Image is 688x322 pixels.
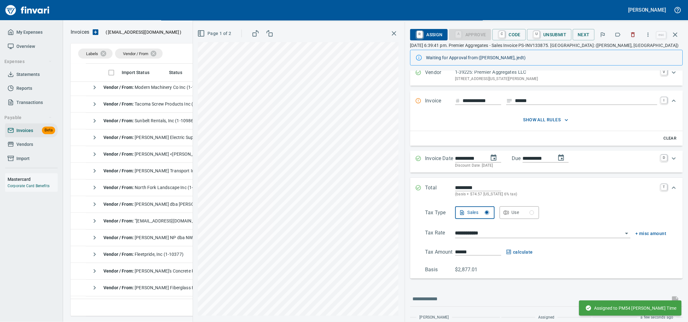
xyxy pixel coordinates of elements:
[622,229,631,238] button: Open
[660,134,680,143] button: Clear
[196,28,234,39] button: Page 1 of 2
[417,31,423,38] a: R
[5,81,58,95] a: Reports
[4,114,52,122] span: Payable
[455,163,657,169] p: Discount Date: [DATE]
[103,285,225,290] span: [PERSON_NAME] Fiberglass Repair (1-30538)
[103,202,135,207] strong: Vendor / From :
[410,65,683,86] div: Expand
[486,150,501,165] button: change date
[103,135,135,140] strong: Vendor / From :
[512,155,542,162] p: Due
[86,51,98,56] span: Labels
[103,202,265,207] span: [PERSON_NAME] dba [PERSON_NAME] Dump Trucking (6-22927)
[626,28,640,42] button: Discard
[103,118,195,124] span: Sunbelt Rentals, Inc (1-10986)
[103,85,207,90] span: Modern Machinery Co Inc (1-10672)
[668,291,683,307] span: This records your message into the invoice and notifies anyone mentioned
[4,3,51,18] img: Finvari
[455,191,657,198] p: (basis + $74.57 [US_STATE] 6% tax)
[506,248,533,256] button: calculate
[103,285,135,290] strong: Vendor / From :
[2,56,55,67] button: Expenses
[455,69,657,76] p: 1-39225: Premier Aggregates LLC
[5,39,58,54] a: Overview
[657,32,666,38] a: esc
[493,29,526,40] button: CCode
[16,43,35,50] span: Overview
[500,206,539,219] button: Use
[611,28,625,42] button: Labels
[103,152,135,157] strong: Vendor / From :
[8,176,58,183] h6: Mastercard
[426,52,678,63] div: Waiting for Approval from ([PERSON_NAME], jedt)
[499,31,505,38] a: C
[655,27,683,42] span: Close invoice
[410,42,683,49] p: [DATE] 6:39:41 pm. Premier Aggregates - Sales Invoice PS-INV133875. [GEOGRAPHIC_DATA]: ([PERSON_N...
[532,29,567,40] span: Unsubmit
[103,169,218,174] span: [PERSON_NAME] Transport Inc (1-11004)
[662,135,679,142] span: Clear
[16,71,40,78] span: Statements
[661,69,668,75] a: V
[103,185,207,190] span: North Fork Landscape Inc (1-10710)
[410,91,683,112] div: Expand
[103,102,212,107] span: Tacoma Screw Products Inc (1-10999)
[5,95,58,110] a: Transactions
[16,141,33,148] span: Vendors
[578,31,590,39] span: Next
[512,209,534,216] div: Use
[410,29,448,40] button: RAssign
[169,69,190,77] span: Status
[103,252,184,257] span: Fleetpride, Inc (1-10377)
[103,269,238,274] span: [PERSON_NAME]'s Concrete Pumping Inc (1-10849)
[78,49,113,59] div: Labels
[103,269,135,274] strong: Vendor / From :
[425,266,455,273] p: Basis
[410,178,683,204] div: Expand
[425,229,455,238] p: Tax Rate
[661,184,668,190] a: T
[5,25,58,39] a: My Expenses
[415,29,443,40] span: Assign
[410,112,683,146] div: Expand
[103,102,135,107] strong: Vendor / From :
[102,29,182,35] p: ( )
[103,235,278,240] span: [PERSON_NAME] NP dba NW Testing Drug Screens & Physical (1-38698)
[103,118,135,124] strong: Vendor / From :
[425,209,455,219] p: Tax Type
[103,152,280,157] span: [PERSON_NAME] <[PERSON_NAME][EMAIL_ADDRESS][DOMAIN_NAME]>
[425,184,455,198] p: Total
[534,31,540,38] a: U
[103,219,135,224] strong: Vendor / From :
[596,28,610,42] button: Flag
[425,155,455,169] p: Invoice Date
[425,97,455,105] p: Invoice
[16,99,43,106] span: Transactions
[5,137,58,152] a: Vendors
[636,230,667,238] button: + misc amount
[455,76,657,82] p: [STREET_ADDRESS][US_STATE][PERSON_NAME]
[122,69,149,77] span: Import Status
[627,5,668,15] button: [PERSON_NAME]
[169,69,182,77] span: Status
[455,266,485,273] p: $2,877.01
[16,84,32,92] span: Reports
[103,169,135,174] strong: Vendor / From :
[103,85,135,90] strong: Vendor / From :
[554,150,569,165] button: change due date
[449,31,491,37] div: Coding Required
[468,209,489,216] div: Sales
[103,235,135,240] strong: Vendor / From :
[16,28,43,36] span: My Expenses
[4,58,52,66] span: Expenses
[425,248,455,256] p: Tax Amount
[573,29,595,41] button: Next
[455,206,495,219] button: Sales
[628,7,666,13] h5: [PERSON_NAME]
[5,124,58,138] a: InvoicesBeta
[8,184,50,188] a: Corporate Card Benefits
[661,97,668,103] a: I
